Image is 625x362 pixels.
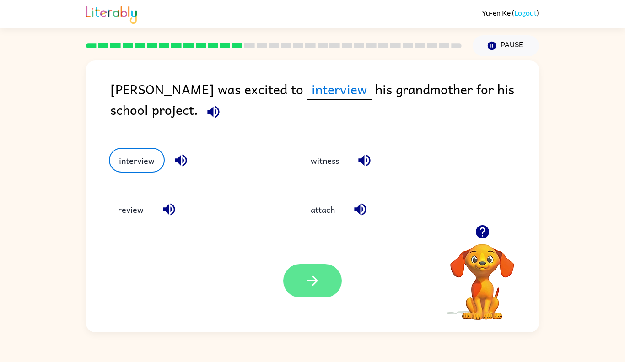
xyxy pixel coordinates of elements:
[302,148,348,173] button: witness
[307,79,372,100] span: interview
[482,8,539,17] div: ( )
[473,35,539,56] button: Pause
[86,4,137,24] img: Literably
[109,148,165,173] button: interview
[302,197,344,222] button: attach
[436,230,528,321] video: Your browser must support playing .mp4 files to use Literably. Please try using another browser.
[482,8,512,17] span: Yu-en Ke
[110,79,539,130] div: [PERSON_NAME] was excited to his grandmother for his school project.
[109,197,153,222] button: review
[514,8,537,17] a: Logout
